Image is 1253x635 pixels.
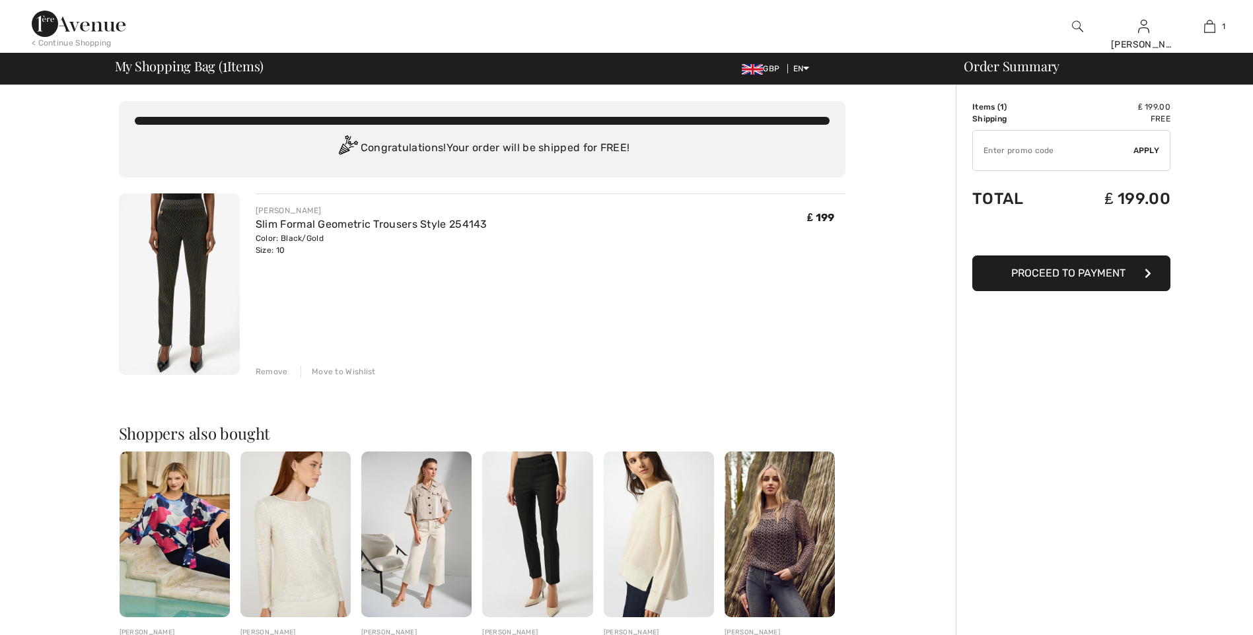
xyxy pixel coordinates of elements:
span: My Shopping Bag ( Items) [115,59,264,73]
span: Apply [1133,145,1160,156]
td: Shipping [972,113,1059,125]
span: EN [793,64,810,73]
td: ₤ 199.00 [1059,101,1170,113]
input: Promo code [973,131,1133,170]
td: Items ( ) [972,101,1059,113]
img: Chic Pullover with Jewel Embellishment Style 253838 [725,451,835,617]
img: Mid-Rise Wide-Leg Trousers Style 252914 [361,451,472,617]
img: 1ère Avenue [32,11,125,37]
button: Proceed to Payment [972,255,1170,291]
div: Remove [256,366,288,378]
img: Slim Formal Geometric Trousers Style 254143 [119,193,240,375]
span: 1 [223,56,227,73]
div: [PERSON_NAME] [256,205,487,217]
img: search the website [1072,18,1083,34]
span: Proceed to Payment [1011,267,1126,279]
span: 1 [1222,20,1225,32]
span: GBP [742,64,785,73]
span: ₤ 199 [807,211,834,224]
td: Total [972,176,1059,221]
div: Congratulations! Your order will be shipped for FREE! [135,135,830,162]
a: Sign In [1138,20,1149,32]
div: < Continue Shopping [32,37,112,49]
span: 1 [1000,102,1004,112]
div: [PERSON_NAME] [1111,38,1176,51]
td: ₤ 199.00 [1059,176,1170,221]
iframe: Opens a widget where you can find more information [1168,595,1240,628]
img: Congratulation2.svg [334,135,361,162]
h2: Shoppers also bought [119,425,845,441]
img: Slim Ankle-Length Trousers Style 253161 [482,451,592,617]
div: Color: Black/Gold Size: 10 [256,232,487,256]
img: Floral Puff Sleeve Pullover Style 256102 [120,451,230,617]
a: 1 [1177,18,1242,34]
img: My Info [1138,18,1149,34]
img: UK Pound [742,64,763,75]
iframe: PayPal [972,221,1170,251]
a: Slim Formal Geometric Trousers Style 254143 [256,218,487,230]
td: Free [1059,113,1170,125]
div: Order Summary [948,59,1245,73]
div: Move to Wishlist [301,366,376,378]
img: Cashmere Crew Neck Top with Stud Detailing Top Style 253980 [604,451,714,617]
img: Sparkly Hip-Length Pullover Style 254351 [240,451,351,617]
img: My Bag [1204,18,1215,34]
